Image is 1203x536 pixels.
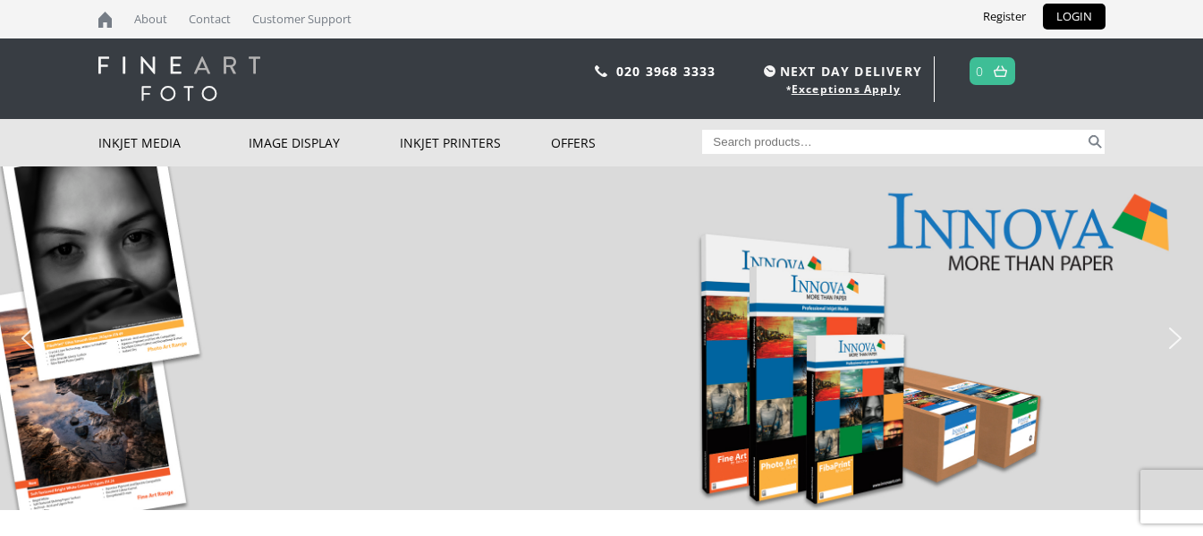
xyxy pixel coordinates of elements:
[249,119,400,166] a: Image Display
[702,130,1085,154] input: Search products…
[157,302,470,434] p: An award winning range of digital inkjet media from this 21st Century paper manufacturer provides...
[994,65,1007,77] img: basket.svg
[595,65,607,77] img: phone.svg
[792,81,901,97] a: Exceptions Apply
[13,324,42,353] img: previous arrow
[551,119,702,166] a: Offers
[764,65,775,77] img: time.svg
[970,4,1039,30] a: Register
[1085,130,1106,154] button: Search
[157,197,492,294] a: Innova Art Inkjet Fine Art and Photo Papers & Canvas
[759,61,922,81] span: NEXT DAY DELIVERY
[616,63,716,80] a: 020 3968 3333
[1043,4,1106,30] a: LOGIN
[98,119,250,166] a: Inkjet Media
[1161,324,1190,353] img: next arrow
[107,179,523,498] div: Innova Art Inkjet Fine Art and Photo Papers & CanvasAn award winning range of digital inkjet medi...
[174,452,300,471] div: EXPLORE THE RANGE
[400,119,551,166] a: Inkjet Printers
[976,58,984,84] a: 0
[157,447,318,475] a: EXPLORE THE RANGE
[98,56,260,101] img: logo-white.svg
